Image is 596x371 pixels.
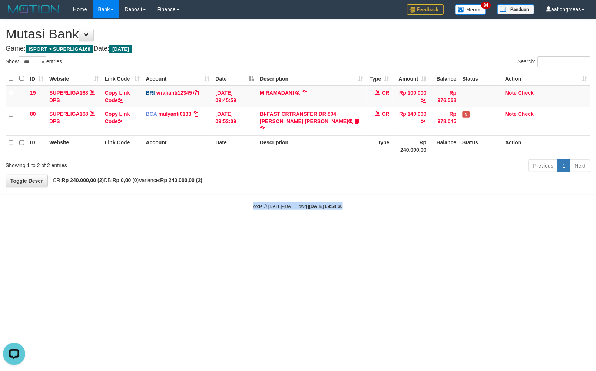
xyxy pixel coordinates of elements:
[146,111,157,117] span: BCA
[503,135,590,156] th: Action
[158,111,191,117] a: mulyanti0133
[538,56,590,67] input: Search:
[260,126,265,132] a: Copy BI-FAST CRTRANSFER DR 804 MUHAMAD JEFRY DAVI to clipboard
[393,71,430,86] th: Amount: activate to sort column ascending
[160,177,203,183] strong: Rp 240.000,00 (2)
[367,135,393,156] th: Type
[430,135,460,156] th: Balance
[519,111,534,117] a: Check
[309,204,343,209] strong: [DATE] 09:54:30
[503,71,590,86] th: Action: activate to sort column ascending
[49,111,88,117] a: SUPERLIGA168
[506,111,517,117] a: Note
[367,71,393,86] th: Type: activate to sort column ascending
[46,135,102,156] th: Website
[143,135,213,156] th: Account
[193,90,199,96] a: Copy viralianti12345 to clipboard
[393,107,430,135] td: Rp 140,000
[253,204,343,209] small: code © [DATE]-[DATE] dwg |
[257,107,367,135] td: BI-FAST CRTRANSFER DR 804 [PERSON_NAME] [PERSON_NAME]
[430,86,460,107] td: Rp 976,568
[49,90,88,96] a: SUPERLIGA168
[558,159,570,172] a: 1
[105,111,130,124] a: Copy Link Code
[302,90,307,96] a: Copy M RAMADANI to clipboard
[30,90,36,96] span: 19
[213,107,257,135] td: [DATE] 09:52:09
[257,135,367,156] th: Description
[213,71,257,86] th: Date: activate to sort column descending
[193,111,198,117] a: Copy mulyanti0133 to clipboard
[105,90,130,103] a: Copy Link Code
[260,90,294,96] a: M RAMADANI
[430,107,460,135] td: Rp 978,045
[6,27,590,41] h1: Mutasi Bank
[19,56,46,67] select: Showentries
[102,71,143,86] th: Link Code: activate to sort column ascending
[113,177,139,183] strong: Rp 0,00 (0)
[393,86,430,107] td: Rp 100,000
[257,71,367,86] th: Description: activate to sort column ascending
[62,177,104,183] strong: Rp 240.000,00 (2)
[6,45,590,53] h4: Game: Date:
[6,159,243,169] div: Showing 1 to 2 of 2 entries
[46,71,102,86] th: Website: activate to sort column ascending
[143,71,213,86] th: Account: activate to sort column ascending
[146,90,155,96] span: BRI
[26,45,93,53] span: ISPORT > SUPERLIGA168
[518,56,590,67] label: Search:
[430,71,460,86] th: Balance
[519,90,534,96] a: Check
[27,135,46,156] th: ID
[30,111,36,117] span: 80
[421,118,427,124] a: Copy Rp 140,000 to clipboard
[6,56,62,67] label: Show entries
[3,3,25,25] button: Open LiveChat chat widget
[463,111,470,118] span: Has Note
[109,45,132,53] span: [DATE]
[6,175,48,187] a: Toggle Descr
[529,159,558,172] a: Previous
[213,86,257,107] td: [DATE] 09:45:59
[460,71,503,86] th: Status
[46,107,102,135] td: DPS
[570,159,590,172] a: Next
[506,90,517,96] a: Note
[497,4,534,14] img: panduan.png
[49,177,203,183] span: CR: DB: Variance:
[481,2,491,9] span: 34
[421,97,427,103] a: Copy Rp 100,000 to clipboard
[455,4,486,15] img: Button%20Memo.svg
[27,71,46,86] th: ID: activate to sort column ascending
[382,90,390,96] span: CR
[382,111,390,117] span: CR
[6,4,62,15] img: MOTION_logo.png
[407,4,444,15] img: Feedback.jpg
[156,90,192,96] a: viralianti12345
[102,135,143,156] th: Link Code
[213,135,257,156] th: Date
[46,86,102,107] td: DPS
[393,135,430,156] th: Rp 240.000,00
[460,135,503,156] th: Status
